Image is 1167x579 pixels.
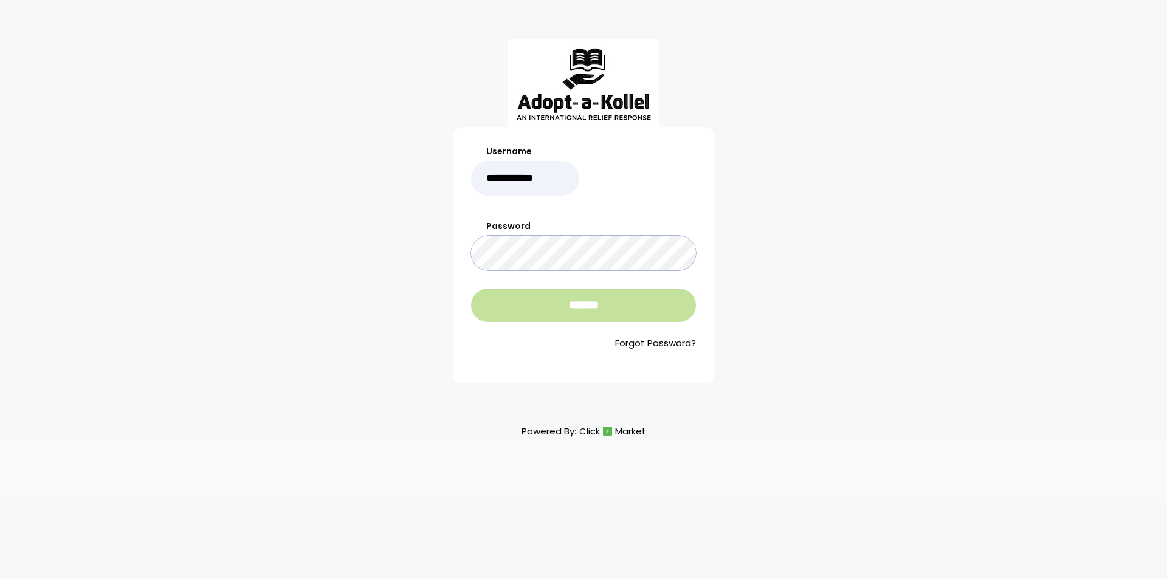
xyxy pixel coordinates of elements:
img: cm_icon.png [603,427,612,436]
label: Username [471,145,579,158]
a: Forgot Password? [471,337,696,351]
label: Password [471,220,696,233]
img: aak_logo_sm.jpeg [508,39,659,127]
a: ClickMarket [579,423,646,439]
p: Powered By: [522,423,646,439]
